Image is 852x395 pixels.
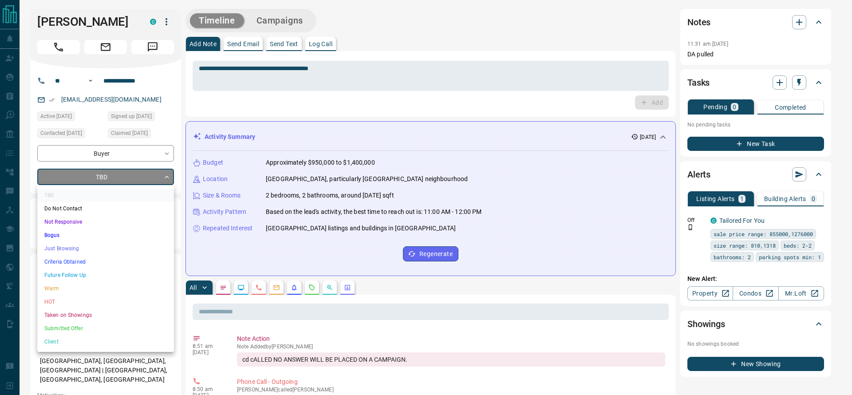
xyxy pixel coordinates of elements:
li: Warm [37,282,174,295]
li: Client [37,335,174,348]
li: Taken on Showings [37,308,174,322]
li: Not Responsive [37,215,174,229]
li: Do Not Contact [37,202,174,215]
li: Criteria Obtained [37,255,174,269]
li: HOT [37,295,174,308]
li: Future Follow Up [37,269,174,282]
li: Submitted Offer [37,322,174,335]
li: Just Browsing [37,242,174,255]
li: Bogus [37,229,174,242]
